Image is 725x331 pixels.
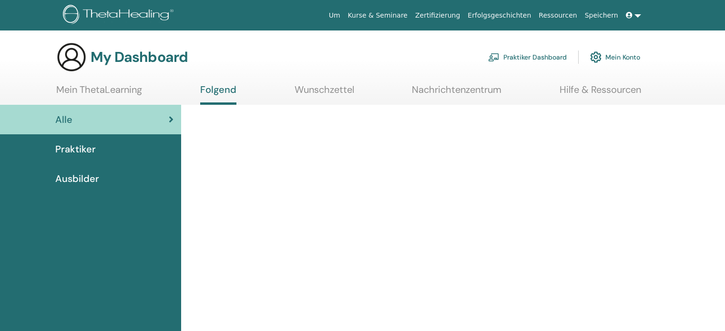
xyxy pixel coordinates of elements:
a: Mein Konto [590,47,640,68]
a: Nachrichtenzentrum [412,84,501,102]
img: chalkboard-teacher.svg [488,53,500,61]
a: Praktiker Dashboard [488,47,567,68]
img: logo.png [63,5,177,26]
a: Speichern [581,7,622,24]
a: Wunschzettel [295,84,354,102]
a: Folgend [200,84,236,105]
a: Mein ThetaLearning [56,84,142,102]
a: Um [325,7,344,24]
a: Hilfe & Ressourcen [560,84,641,102]
a: Erfolgsgeschichten [464,7,535,24]
span: Alle [55,112,72,127]
img: cog.svg [590,49,602,65]
h3: My Dashboard [91,49,188,66]
a: Zertifizierung [411,7,464,24]
a: Ressourcen [535,7,581,24]
span: Praktiker [55,142,96,156]
a: Kurse & Seminare [344,7,411,24]
span: Ausbilder [55,171,99,186]
img: generic-user-icon.jpg [56,42,87,72]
